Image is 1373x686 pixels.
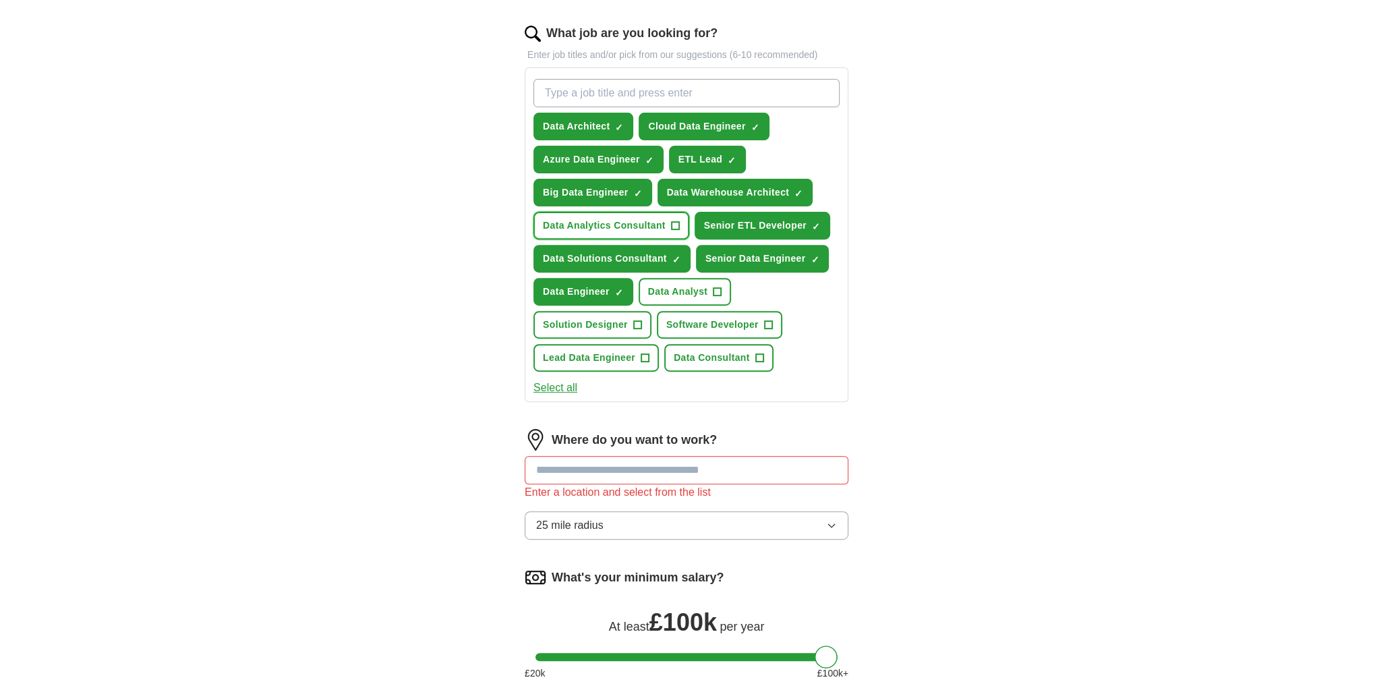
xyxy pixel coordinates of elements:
span: 25 mile radius [536,517,604,534]
button: Big Data Engineer✓ [533,179,652,206]
button: Data Consultant [664,344,773,372]
span: Azure Data Engineer [543,152,640,167]
span: At least [609,620,649,633]
span: ✓ [728,155,736,166]
p: Enter job titles and/or pick from our suggestions (6-10 recommended) [525,48,848,62]
span: Data Analytics Consultant [543,219,666,233]
input: Type a job title and press enter [533,79,840,107]
span: £ 100 k+ [817,666,848,681]
span: Data Warehouse Architect [667,185,790,200]
img: location.png [525,429,546,451]
button: Data Analyst [639,278,732,306]
button: Select all [533,380,577,396]
button: Cloud Data Engineer✓ [639,113,769,140]
span: ✓ [751,122,759,133]
button: Lead Data Engineer [533,344,659,372]
span: Solution Designer [543,318,628,332]
span: Lead Data Engineer [543,351,635,365]
button: Azure Data Engineer✓ [533,146,664,173]
button: Software Developer [657,311,782,339]
button: Senior Data Engineer✓ [696,245,829,273]
button: Senior ETL Developer✓ [695,212,830,239]
span: per year [720,620,764,633]
span: ✓ [615,287,623,298]
span: ETL Lead [678,152,723,167]
span: Data Solutions Consultant [543,252,667,266]
button: Data Solutions Consultant✓ [533,245,691,273]
span: ✓ [672,254,680,265]
button: 25 mile radius [525,511,848,540]
span: Data Analyst [648,285,708,299]
label: What job are you looking for? [546,24,718,42]
label: What's your minimum salary? [552,569,724,587]
span: ✓ [812,221,820,232]
span: ✓ [794,188,802,199]
span: ✓ [645,155,653,166]
div: Enter a location and select from the list [525,484,848,501]
button: Data Warehouse Architect✓ [658,179,813,206]
label: Where do you want to work? [552,431,717,449]
span: Data Architect [543,119,610,134]
img: salary.png [525,567,546,588]
span: Big Data Engineer [543,185,629,200]
span: £ 100k [649,608,717,636]
span: ✓ [615,122,623,133]
button: Solution Designer [533,311,651,339]
span: Cloud Data Engineer [648,119,745,134]
button: ETL Lead✓ [669,146,747,173]
button: Data Engineer✓ [533,278,633,306]
span: ✓ [634,188,642,199]
span: Software Developer [666,318,759,332]
img: search.png [525,26,541,42]
span: Data Engineer [543,285,610,299]
button: Data Analytics Consultant [533,212,689,239]
button: Data Architect✓ [533,113,633,140]
span: Senior Data Engineer [705,252,806,266]
span: Senior ETL Developer [704,219,807,233]
span: £ 20 k [525,666,545,681]
span: Data Consultant [674,351,750,365]
span: ✓ [811,254,819,265]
